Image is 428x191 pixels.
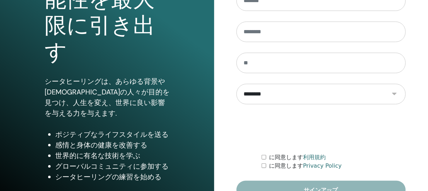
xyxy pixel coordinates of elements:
[55,129,170,140] li: ポジティブなライフスタイルを送る
[269,162,342,170] label: に同意します
[303,154,326,161] a: 利用規約
[55,161,170,172] li: グローバルコミュニティに参加する
[55,150,170,161] li: 世界的に有名な技術を学ぶ
[45,76,170,118] p: シータヒーリングは、あらゆる背景や[DEMOGRAPHIC_DATA]の人々が目的を見つけ、人生を変え、世界に良い影響を与える力を与えます.
[267,115,375,143] iframe: reCAPTCHA
[269,153,326,162] label: に同意します
[55,172,170,182] li: シータヒーリングの練習を始める
[303,162,342,169] a: Privacy Policy
[55,140,170,150] li: 感情と身体の健康を改善する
